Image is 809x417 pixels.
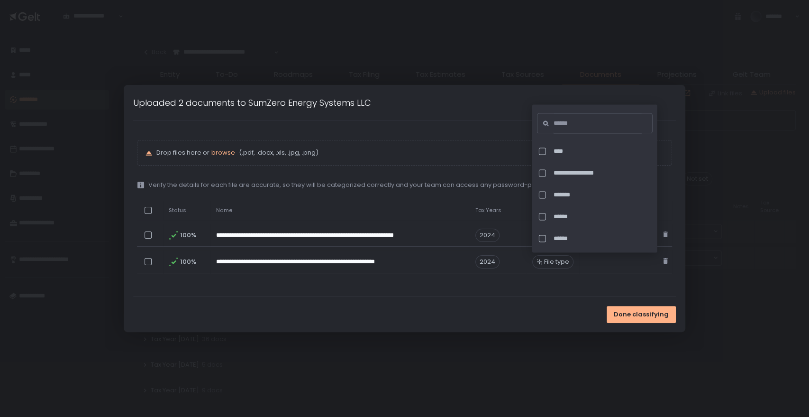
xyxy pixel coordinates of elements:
[475,207,501,214] span: Tax Years
[211,148,235,157] button: browse
[156,148,664,157] p: Drop files here or
[237,148,318,157] span: (.pdf, .docx, .xls, .jpg, .png)
[148,181,577,189] span: Verify the details for each file are accurate, so they will be categorized correctly and your tea...
[475,255,500,269] span: 2024
[475,229,500,242] span: 2024
[216,207,232,214] span: Name
[614,310,669,319] span: Done classifying
[180,258,195,266] span: 100%
[133,96,371,109] h1: Uploaded 2 documents to SumZero Energy Systems LLC
[544,258,569,266] span: File type
[607,306,676,323] button: Done classifying
[180,231,195,240] span: 100%
[169,207,186,214] span: Status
